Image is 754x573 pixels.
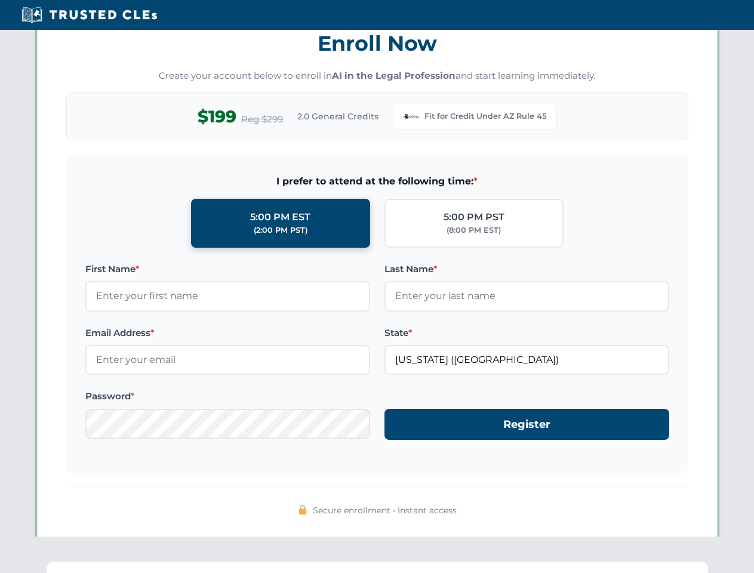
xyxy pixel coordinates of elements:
[384,409,669,440] button: Register
[241,112,283,127] span: Reg $299
[250,210,310,225] div: 5:00 PM EST
[403,108,420,125] img: Arizona Bar
[384,345,669,375] input: Arizona (AZ)
[384,262,669,276] label: Last Name
[85,281,370,311] input: Enter your first name
[447,224,501,236] div: (8:00 PM EST)
[332,70,456,81] strong: AI in the Legal Profession
[18,6,161,24] img: Trusted CLEs
[85,345,370,375] input: Enter your email
[66,24,688,62] h3: Enroll Now
[424,110,546,122] span: Fit for Credit Under AZ Rule 45
[313,504,457,517] span: Secure enrollment • Instant access
[198,103,236,130] span: $199
[85,389,370,403] label: Password
[66,69,688,83] p: Create your account below to enroll in and start learning immediately.
[298,505,307,515] img: 🔒
[85,262,370,276] label: First Name
[444,210,504,225] div: 5:00 PM PST
[85,174,669,189] span: I prefer to attend at the following time:
[85,326,370,340] label: Email Address
[384,281,669,311] input: Enter your last name
[384,326,669,340] label: State
[297,110,378,123] span: 2.0 General Credits
[254,224,307,236] div: (2:00 PM PST)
